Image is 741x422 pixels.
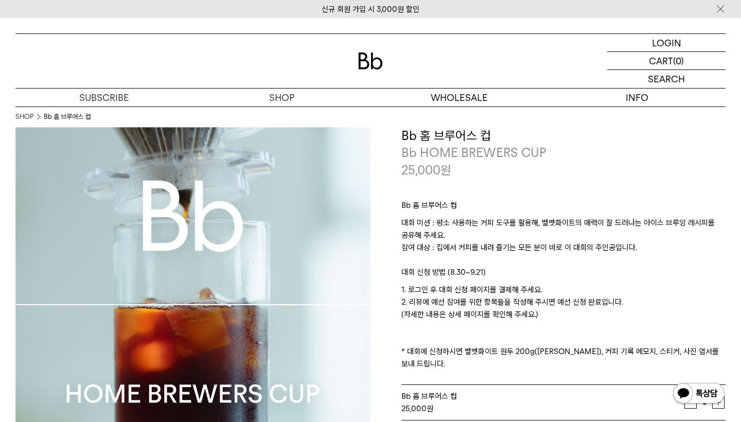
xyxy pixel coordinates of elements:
[370,89,548,107] p: WHOLESALE
[607,52,726,70] a: CART (0)
[401,284,726,370] p: 1. 로그인 후 대회 신청 페이지를 결제해 주세요. 2. 리뷰에 예선 참여를 위한 항목들을 작성해 주시면 예선 신청 완료입니다. (자세한 내용은 상세 페이지를 확인해 주세요....
[672,382,726,407] img: 카카오톡 채널 1:1 채팅 버튼
[401,404,427,413] strong: 25,000
[44,112,91,122] li: Bb 홈 브루어스 컵
[401,199,726,217] p: Bb 홈 브루어스 컵
[193,89,370,107] a: SHOP
[401,266,726,284] p: 대회 신청 방법 (8.30~9.21)
[440,163,451,178] span: 원
[607,34,726,52] a: LOGIN
[401,162,451,179] p: 25,000
[401,402,684,415] div: 원
[401,217,726,266] p: 대회 미션 : 평소 사용하는 커피 도구를 활용해, 벨벳화이트의 매력이 잘 드러나는 아이스 브루잉 레시피를 공유해 주세요. 참여 대상 : 집에서 커피를 내려 즐기는 모든 분이 ...
[648,70,685,88] p: SEARCH
[322,5,419,14] a: 신규 회원 가입 시 3,000원 할인
[548,89,726,107] p: INFO
[15,89,193,107] a: SUBSCRIBE
[15,112,33,122] a: SHOP
[652,34,681,51] p: LOGIN
[401,127,726,145] h3: Bb 홈 브루어스 컵
[673,52,684,69] p: (0)
[358,52,383,69] img: 로고
[649,52,673,69] p: CART
[401,144,726,162] p: Bb HOME BREWERS CUP
[401,392,457,401] span: Bb 홈 브루어스 컵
